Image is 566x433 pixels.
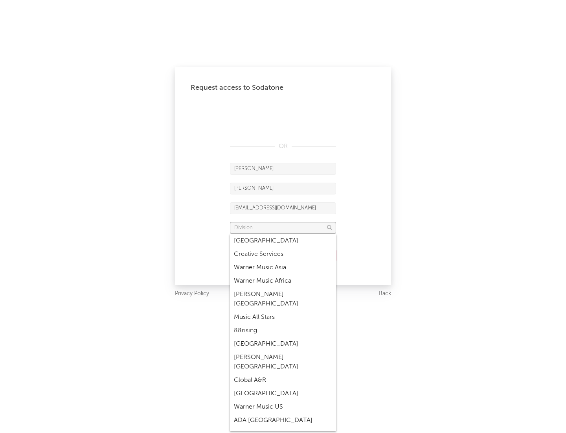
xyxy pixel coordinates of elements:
[230,324,336,337] div: 88rising
[379,289,391,299] a: Back
[230,234,336,248] div: [GEOGRAPHIC_DATA]
[230,248,336,261] div: Creative Services
[175,289,209,299] a: Privacy Policy
[230,400,336,414] div: Warner Music US
[230,387,336,400] div: [GEOGRAPHIC_DATA]
[230,311,336,324] div: Music All Stars
[191,83,375,93] div: Request access to Sodatone
[230,374,336,387] div: Global A&R
[230,163,336,175] input: First Name
[230,202,336,214] input: Email
[230,288,336,311] div: [PERSON_NAME] [GEOGRAPHIC_DATA]
[230,183,336,194] input: Last Name
[230,274,336,288] div: Warner Music Africa
[230,142,336,151] div: OR
[230,414,336,427] div: ADA [GEOGRAPHIC_DATA]
[230,351,336,374] div: [PERSON_NAME] [GEOGRAPHIC_DATA]
[230,261,336,274] div: Warner Music Asia
[230,337,336,351] div: [GEOGRAPHIC_DATA]
[230,222,336,234] input: Division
